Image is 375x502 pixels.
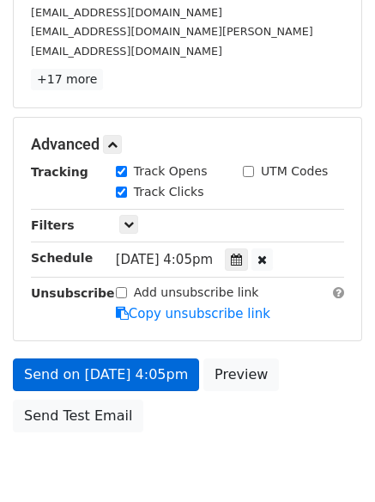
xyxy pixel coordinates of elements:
small: [EMAIL_ADDRESS][DOMAIN_NAME][PERSON_NAME] [31,25,313,38]
a: Preview [203,358,279,391]
strong: Unsubscribe [31,286,115,300]
iframe: Chat Widget [289,419,375,502]
span: [DATE] 4:05pm [116,252,213,267]
label: Track Opens [134,162,208,181]
strong: Filters [31,218,75,232]
strong: Schedule [31,251,93,265]
label: UTM Codes [261,162,328,181]
label: Add unsubscribe link [134,284,259,302]
a: Send Test Email [13,400,143,432]
small: [EMAIL_ADDRESS][DOMAIN_NAME] [31,6,222,19]
strong: Tracking [31,165,88,179]
a: Copy unsubscribe link [116,306,270,321]
label: Track Clicks [134,183,204,201]
h5: Advanced [31,135,344,154]
a: Send on [DATE] 4:05pm [13,358,199,391]
small: [EMAIL_ADDRESS][DOMAIN_NAME] [31,45,222,58]
a: +17 more [31,69,103,90]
